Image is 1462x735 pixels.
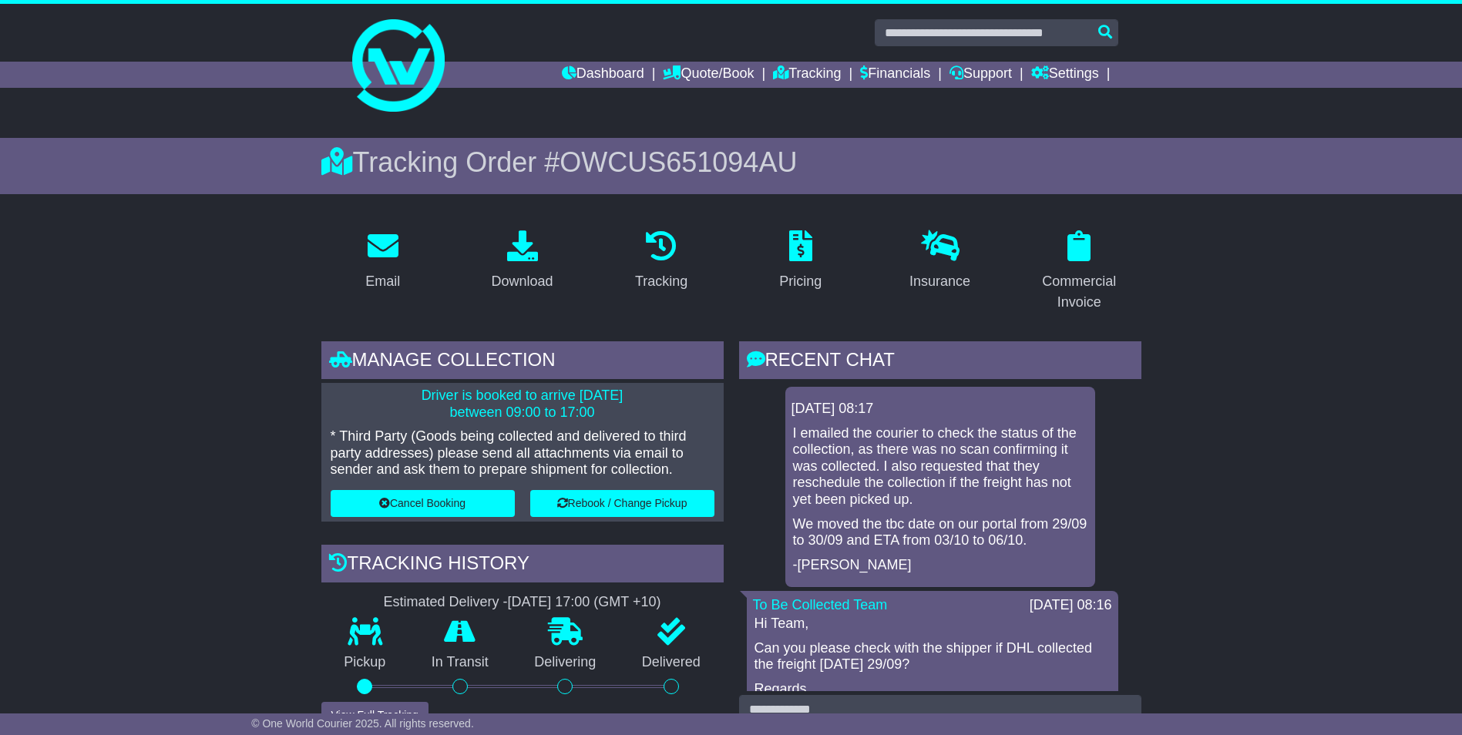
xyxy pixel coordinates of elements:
[619,654,724,671] p: Delivered
[1030,597,1112,614] div: [DATE] 08:16
[408,654,512,671] p: In Transit
[773,62,841,88] a: Tracking
[321,654,409,671] p: Pickup
[1027,271,1131,313] div: Commercial Invoice
[331,388,714,421] p: Driver is booked to arrive [DATE] between 09:00 to 17:00
[365,271,400,292] div: Email
[321,545,724,586] div: Tracking history
[739,341,1141,383] div: RECENT CHAT
[753,597,888,612] a: To Be Collected Team
[512,654,620,671] p: Delivering
[779,271,822,292] div: Pricing
[321,702,429,729] button: View Full Tracking
[899,225,980,297] a: Insurance
[321,146,1141,179] div: Tracking Order #
[793,557,1087,574] p: -[PERSON_NAME]
[1031,62,1099,88] a: Settings
[321,594,724,611] div: Estimated Delivery -
[635,271,687,292] div: Tracking
[1017,225,1141,318] a: Commercial Invoice
[355,225,410,297] a: Email
[481,225,563,297] a: Download
[909,271,970,292] div: Insurance
[251,717,474,730] span: © One World Courier 2025. All rights reserved.
[530,490,714,517] button: Rebook / Change Pickup
[755,681,1111,714] p: Regards, Jewel
[331,428,714,478] p: * Third Party (Goods being collected and delivered to third party addresses) please send all atta...
[562,62,644,88] a: Dashboard
[663,62,754,88] a: Quote/Book
[491,271,553,292] div: Download
[793,516,1087,549] p: We moved the tbc date on our portal from 29/09 to 30/09 and ETA from 03/10 to 06/10.
[793,425,1087,508] p: I emailed the courier to check the status of the collection, as there was no scan confirming it w...
[508,594,661,611] div: [DATE] 17:00 (GMT +10)
[949,62,1012,88] a: Support
[321,341,724,383] div: Manage collection
[769,225,832,297] a: Pricing
[791,401,1089,418] div: [DATE] 08:17
[755,616,1111,633] p: Hi Team,
[755,640,1111,673] p: Can you please check with the shipper if DHL collected the freight [DATE] 29/09?
[625,225,697,297] a: Tracking
[331,490,515,517] button: Cancel Booking
[560,146,797,178] span: OWCUS651094AU
[860,62,930,88] a: Financials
